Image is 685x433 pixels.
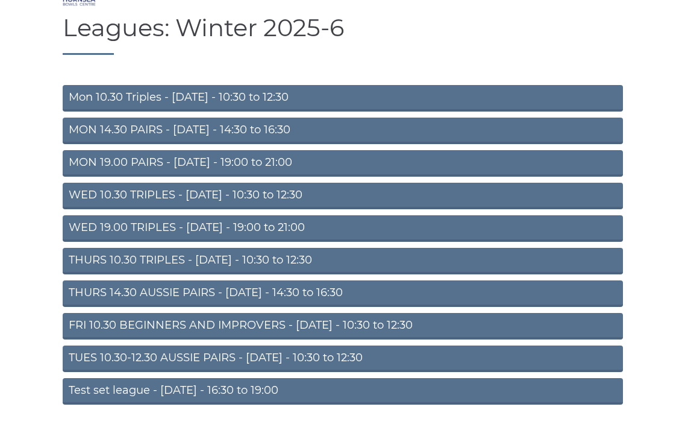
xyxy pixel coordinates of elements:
[63,14,623,55] h1: Leagues: Winter 2025-6
[63,85,623,112] a: Mon 10.30 Triples - [DATE] - 10:30 to 12:30
[63,346,623,372] a: TUES 10.30-12.30 AUSSIE PAIRS - [DATE] - 10:30 to 12:30
[63,248,623,274] a: THURS 10.30 TRIPLES - [DATE] - 10:30 to 12:30
[63,183,623,209] a: WED 10.30 TRIPLES - [DATE] - 10:30 to 12:30
[63,378,623,405] a: Test set league - [DATE] - 16:30 to 19:00
[63,150,623,177] a: MON 19.00 PAIRS - [DATE] - 19:00 to 21:00
[63,118,623,144] a: MON 14.30 PAIRS - [DATE] - 14:30 to 16:30
[63,280,623,307] a: THURS 14.30 AUSSIE PAIRS - [DATE] - 14:30 to 16:30
[63,215,623,242] a: WED 19.00 TRIPLES - [DATE] - 19:00 to 21:00
[63,313,623,340] a: FRI 10.30 BEGINNERS AND IMPROVERS - [DATE] - 10:30 to 12:30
